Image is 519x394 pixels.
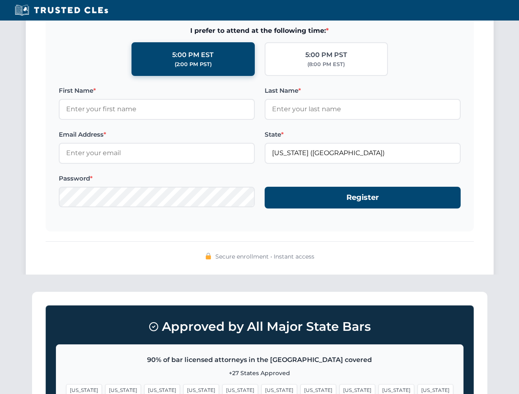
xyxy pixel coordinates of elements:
[59,130,255,140] label: Email Address
[66,355,453,365] p: 90% of bar licensed attorneys in the [GEOGRAPHIC_DATA] covered
[172,50,214,60] div: 5:00 PM EST
[59,143,255,163] input: Enter your email
[59,25,461,36] span: I prefer to attend at the following time:
[265,86,461,96] label: Last Name
[205,253,212,259] img: 🔒
[307,60,345,69] div: (8:00 PM EST)
[265,143,461,163] input: Florida (FL)
[56,316,464,338] h3: Approved by All Major State Bars
[59,174,255,183] label: Password
[265,99,461,119] input: Enter your last name
[215,252,314,261] span: Secure enrollment • Instant access
[59,99,255,119] input: Enter your first name
[305,50,347,60] div: 5:00 PM PST
[265,187,461,208] button: Register
[59,86,255,96] label: First Name
[265,130,461,140] label: State
[12,4,111,16] img: Trusted CLEs
[175,60,212,69] div: (2:00 PM PST)
[66,369,453,378] p: +27 States Approved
